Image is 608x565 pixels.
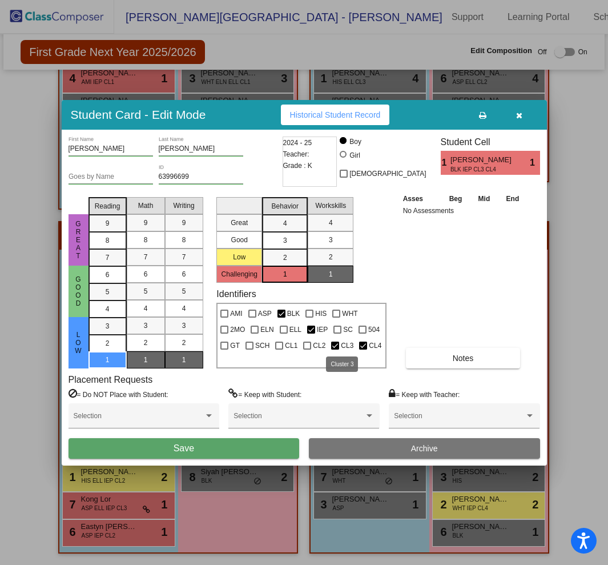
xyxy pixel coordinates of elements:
span: 5 [182,286,186,296]
span: 2 [144,338,148,348]
span: 9 [182,218,186,228]
span: 3 [182,320,186,331]
span: IEP [317,323,328,336]
label: = Keep with Student: [228,388,301,400]
button: Historical Student Record [281,105,390,125]
h3: Student Card - Edit Mode [71,107,206,122]
span: 1 [283,269,287,279]
button: Archive [309,438,540,459]
span: [DEMOGRAPHIC_DATA] [349,167,426,181]
span: [PERSON_NAME] [450,154,514,166]
span: Great [73,220,83,260]
span: Good [73,275,83,307]
span: ELL [289,323,301,336]
span: 1 [329,269,333,279]
span: 4 [329,218,333,228]
span: 8 [144,235,148,245]
span: 6 [144,269,148,279]
span: AMI [230,307,242,320]
span: 4 [283,218,287,229]
span: 5 [106,287,110,297]
span: 5 [144,286,148,296]
span: 2 [283,253,287,263]
input: Enter ID [159,173,243,181]
span: BLK [287,307,300,320]
div: Girl [349,150,360,161]
span: 7 [182,252,186,262]
span: ELN [260,323,273,336]
span: 6 [182,269,186,279]
th: End [498,193,528,205]
span: Reading [95,201,120,211]
span: 2 [182,338,186,348]
span: 3 [329,235,333,245]
button: Save [69,438,300,459]
span: 1 [106,355,110,365]
span: 4 [106,304,110,314]
label: = Do NOT Place with Student: [69,388,168,400]
span: 9 [144,218,148,228]
button: Notes [406,348,521,368]
span: 2024 - 25 [283,137,312,149]
th: Asses [400,193,441,205]
span: 4 [182,303,186,314]
span: 7 [106,253,110,263]
span: 504 [368,323,380,336]
span: CL3 [341,339,353,352]
span: ASP [258,307,272,320]
span: 2MO [230,323,245,336]
span: CL1 [285,339,297,352]
span: 2 [329,252,333,262]
span: Behavior [272,201,299,211]
span: HIS [315,307,327,320]
span: BLK IEP CL3 CL4 [450,165,506,174]
input: goes by name [69,173,153,181]
span: Historical Student Record [290,110,381,119]
span: 3 [106,321,110,331]
span: 9 [106,218,110,229]
span: Workskills [315,201,346,211]
span: Save [174,443,194,453]
label: = Keep with Teacher: [389,388,460,400]
span: SC [343,323,353,336]
span: GT [230,339,240,352]
span: WHT [342,307,357,320]
th: Beg [441,193,470,205]
span: 6 [106,270,110,280]
span: CL4 [369,339,381,352]
span: 4 [144,303,148,314]
span: Grade : K [283,160,312,171]
td: No Assessments [400,205,528,217]
span: Teacher: [283,149,309,160]
span: 1 [144,355,148,365]
span: Writing [173,201,194,211]
label: Placement Requests [69,374,153,385]
span: Archive [411,444,438,453]
span: 3 [283,235,287,246]
span: 1 [530,156,539,170]
h3: Student Cell [441,137,540,147]
span: 3 [144,320,148,331]
div: Boy [349,137,361,147]
span: 1 [441,156,450,170]
span: 1 [182,355,186,365]
span: CL2 [313,339,325,352]
span: Notes [453,354,474,363]
label: Identifiers [216,288,256,299]
span: 8 [182,235,186,245]
span: 2 [106,338,110,348]
th: Mid [470,193,498,205]
span: 8 [106,235,110,246]
span: Math [138,201,154,211]
span: Low [73,331,83,355]
span: SCH [255,339,269,352]
span: 7 [144,252,148,262]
